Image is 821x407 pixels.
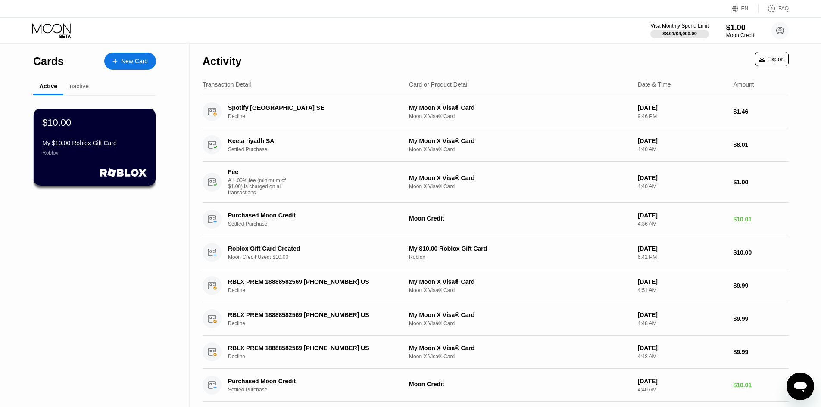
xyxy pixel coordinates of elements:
div: Inactive [68,83,89,90]
div: Transaction Detail [203,81,251,88]
div: Moon Credit [409,381,631,388]
div: FAQ [759,4,789,13]
div: [DATE] [638,212,727,219]
div: RBLX PREM 18888582569 [PHONE_NUMBER] USDeclineMy Moon X Visa® CardMoon X Visa® Card[DATE]4:51 AM$... [203,269,789,302]
div: [DATE] [638,174,727,181]
div: My Moon X Visa® Card [409,104,631,111]
div: 4:40 AM [638,146,727,152]
div: Activity [203,55,241,68]
div: Purchased Moon CreditSettled PurchaseMoon Credit[DATE]4:40 AM$10.01 [203,369,789,402]
div: My $10.00 Roblox Gift Card [42,140,147,146]
div: Settled Purchase [228,221,408,227]
div: 4:40 AM [638,387,727,393]
div: $1.46 [733,108,789,115]
div: Moon X Visa® Card [409,183,631,190]
div: Moon Credit Used: $10.00 [228,254,408,260]
div: [DATE] [638,245,727,252]
div: Purchased Moon CreditSettled PurchaseMoon Credit[DATE]4:36 AM$10.01 [203,203,789,236]
div: [DATE] [638,104,727,111]
div: Purchased Moon Credit [228,212,395,219]
div: $9.99 [733,348,789,355]
div: New Card [121,58,148,65]
div: $9.99 [733,315,789,322]
div: EN [741,6,749,12]
div: 9:46 PM [638,113,727,119]
div: $10.00 [733,249,789,256]
div: Amount [733,81,754,88]
div: RBLX PREM 18888582569 [PHONE_NUMBER] USDeclineMy Moon X Visa® CardMoon X Visa® Card[DATE]4:48 AM$... [203,302,789,336]
div: 4:36 AM [638,221,727,227]
div: $8.01 [733,141,789,148]
div: Decline [228,320,408,326]
div: Decline [228,287,408,293]
div: $10.01 [733,382,789,388]
div: Moon X Visa® Card [409,354,631,360]
div: Settled Purchase [228,387,408,393]
div: Roblox Gift Card Created [228,245,395,252]
div: Moon Credit [409,215,631,222]
div: [DATE] [638,137,727,144]
div: Roblox [42,150,147,156]
div: 6:42 PM [638,254,727,260]
div: $10.00 [42,117,71,128]
div: Export [759,56,785,62]
div: New Card [104,53,156,70]
div: Spotify [GEOGRAPHIC_DATA] SEDeclineMy Moon X Visa® CardMoon X Visa® Card[DATE]9:46 PM$1.46 [203,95,789,128]
div: Keeta riyadh SASettled PurchaseMy Moon X Visa® CardMoon X Visa® Card[DATE]4:40 AM$8.01 [203,128,789,162]
div: $10.00My $10.00 Roblox Gift CardRoblox [34,109,156,186]
div: Spotify [GEOGRAPHIC_DATA] SE [228,104,395,111]
div: Purchased Moon Credit [228,378,395,385]
div: Keeta riyadh SA [228,137,395,144]
div: [DATE] [638,345,727,351]
div: A 1.00% fee (minimum of $1.00) is charged on all transactions [228,177,293,196]
div: [DATE] [638,311,727,318]
div: 4:48 AM [638,354,727,360]
div: Moon X Visa® Card [409,287,631,293]
div: $9.99 [733,282,789,289]
div: Card or Product Detail [409,81,469,88]
div: My $10.00 Roblox Gift Card [409,245,631,252]
div: My Moon X Visa® Card [409,137,631,144]
div: My Moon X Visa® Card [409,278,631,285]
div: FAQ [778,6,789,12]
div: 4:40 AM [638,183,727,190]
div: Roblox [409,254,631,260]
div: Cards [33,55,64,68]
div: $8.01 / $4,000.00 [662,31,697,36]
div: Export [755,52,789,66]
div: Active [39,83,57,90]
div: Moon Credit [726,32,754,38]
div: Fee [228,168,288,175]
div: Settled Purchase [228,146,408,152]
div: EN [732,4,759,13]
div: My Moon X Visa® Card [409,345,631,351]
div: [DATE] [638,278,727,285]
div: Moon X Visa® Card [409,146,631,152]
div: My Moon X Visa® Card [409,311,631,318]
div: My Moon X Visa® Card [409,174,631,181]
div: Moon X Visa® Card [409,113,631,119]
div: FeeA 1.00% fee (minimum of $1.00) is charged on all transactionsMy Moon X Visa® CardMoon X Visa® ... [203,162,789,203]
div: RBLX PREM 18888582569 [PHONE_NUMBER] US [228,311,395,318]
div: Visa Monthly Spend Limit$8.01/$4,000.00 [650,23,709,38]
div: Visa Monthly Spend Limit [650,23,709,29]
div: RBLX PREM 18888582569 [PHONE_NUMBER] US [228,278,395,285]
div: Moon X Visa® Card [409,320,631,326]
div: $10.01 [733,216,789,223]
div: $1.00Moon Credit [726,23,754,38]
div: RBLX PREM 18888582569 [PHONE_NUMBER] US [228,345,395,351]
div: RBLX PREM 18888582569 [PHONE_NUMBER] USDeclineMy Moon X Visa® CardMoon X Visa® Card[DATE]4:48 AM$... [203,336,789,369]
iframe: Button to launch messaging window [787,373,814,400]
div: $1.00 [726,23,754,32]
div: Date & Time [638,81,671,88]
div: Roblox Gift Card CreatedMoon Credit Used: $10.00My $10.00 Roblox Gift CardRoblox[DATE]6:42 PM$10.00 [203,236,789,269]
div: [DATE] [638,378,727,385]
div: 4:51 AM [638,287,727,293]
div: $1.00 [733,179,789,186]
div: Decline [228,113,408,119]
div: 4:48 AM [638,320,727,326]
div: Decline [228,354,408,360]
